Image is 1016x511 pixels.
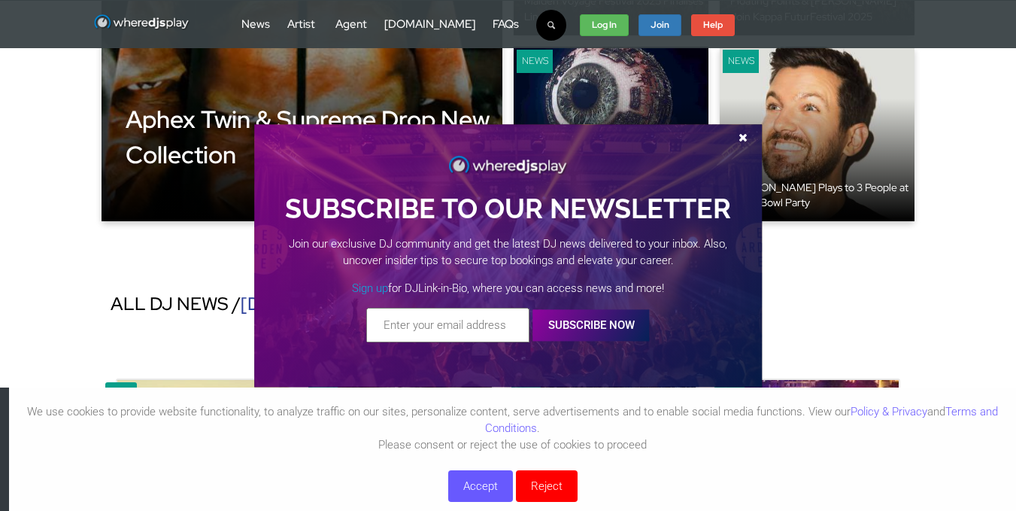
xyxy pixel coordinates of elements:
a: Policy & Privacy [851,405,927,418]
div: Music [105,382,138,402]
a: Artist [287,17,315,32]
h2: SUBSCRIBE TO OUR NEWSLETTER [284,193,732,225]
strong: Log In [592,19,617,31]
button: Reject [516,470,578,502]
button: SUBSCRIBE NOW [533,309,650,341]
div: Aphex Twin & Supreme Drop New Collection [126,102,502,173]
a: [DOMAIN_NAME] [384,17,475,32]
a: News [241,17,270,32]
p: for DJLink-in-Bio, where you can access news and more! [284,280,732,297]
a: Sign up [352,281,388,295]
a: Help [691,14,735,37]
a: Join [638,14,681,37]
a: Agent [335,17,367,32]
button: Accept [448,470,513,502]
div: News [517,50,553,73]
a: FAQs [493,17,519,32]
img: WhereDJsPlay Logo [447,154,569,178]
a: Log In [580,14,629,37]
input: Enter your email address [367,308,530,342]
strong: Join [651,19,669,31]
div: [PERSON_NAME] Plays to 3 People at Super Bowl Party [730,180,914,211]
p: Join our exclusive DJ community and get the latest DJ news delivered to your inbox. Also, uncover... [284,236,732,269]
img: WhereDJsPlay [93,14,190,32]
a: keyboard News [PERSON_NAME] Plays to 3 People at Super Bowl Party [720,47,914,222]
p: We use cookies to provide website functionality, to analyze traffic on our sites, personalize con... [9,403,1016,453]
span: [DATE] 10:51 [241,292,341,315]
div: ALL DJ NEWS / [102,281,914,326]
strong: Help [703,19,723,31]
div: News [723,50,759,73]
